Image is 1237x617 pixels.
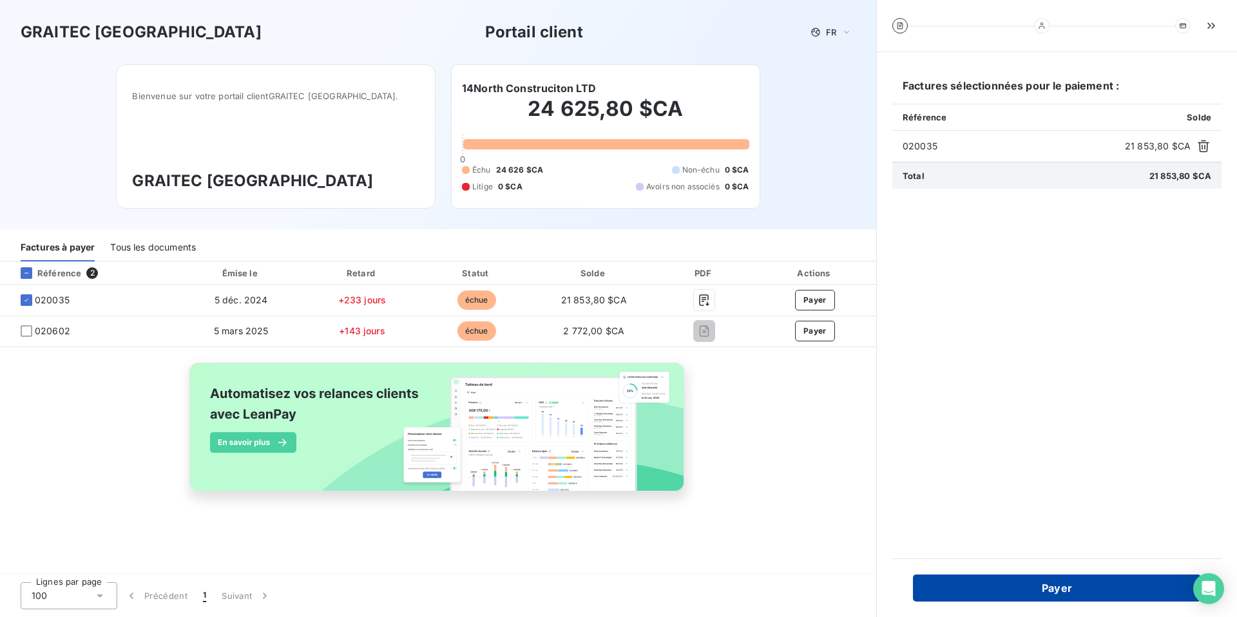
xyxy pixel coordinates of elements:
span: FR [826,27,836,37]
span: 5 déc. 2024 [215,294,268,305]
h2: 24 625,80 $CA [462,96,749,135]
span: 2 [86,267,98,279]
h6: 14North Construciton LTD [462,81,597,96]
span: 24 626 $CA [496,164,544,176]
span: 020035 [903,140,1120,153]
div: Open Intercom Messenger [1193,573,1224,604]
span: +143 jours [339,325,385,336]
span: 020035 [35,294,70,307]
button: Payer [913,574,1201,602]
span: Litige [472,181,493,193]
div: Référence [10,267,81,279]
button: Payer [795,321,835,341]
span: 0 [460,154,465,164]
span: 0 $CA [725,164,749,176]
span: Échu [472,164,491,176]
span: 1 [203,589,206,602]
span: +233 jours [338,294,387,305]
button: 1 [195,582,214,609]
span: Avoirs non associés [646,181,720,193]
button: Précédent [117,582,195,609]
span: 0 $CA [725,181,749,193]
span: 21 853,80 $CA [1125,140,1191,153]
span: 100 [32,589,47,602]
span: échue [457,290,496,310]
div: Solde [536,267,652,280]
span: 020602 [35,325,70,337]
span: Bienvenue sur votre portail client GRAITEC [GEOGRAPHIC_DATA] . [132,91,419,101]
div: Émise le [180,267,302,280]
div: Retard [307,267,417,280]
h6: Factures sélectionnées pour le paiement : [892,78,1222,104]
button: Suivant [214,582,279,609]
span: 21 853,80 $CA [561,294,627,305]
span: échue [457,321,496,341]
span: Non-échu [682,164,720,176]
div: PDF [657,267,751,280]
span: Total [903,171,925,181]
span: 2 772,00 $CA [563,325,624,336]
img: banner [178,355,698,513]
span: 5 mars 2025 [214,325,269,336]
div: Factures à payer [21,234,95,261]
span: Solde [1187,112,1211,122]
span: 21 853,80 $CA [1149,171,1211,181]
button: Payer [795,290,835,310]
h3: GRAITEC [GEOGRAPHIC_DATA] [132,169,419,193]
span: 0 $CA [498,181,523,193]
div: Actions [756,267,874,280]
span: Référence [903,112,946,122]
div: Statut [423,267,531,280]
div: Tous les documents [110,234,196,261]
h3: Portail client [485,21,583,44]
h3: GRAITEC [GEOGRAPHIC_DATA] [21,21,262,44]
